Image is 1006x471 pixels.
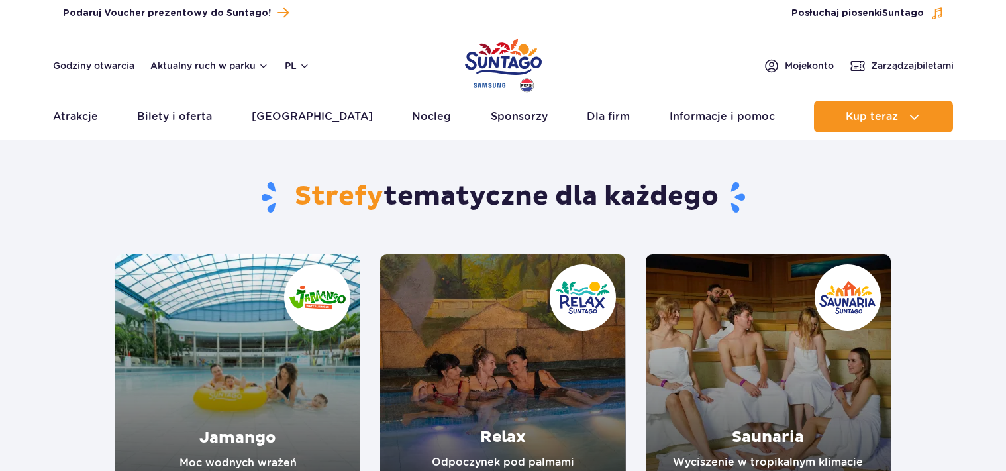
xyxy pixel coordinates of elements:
[53,101,98,132] a: Atrakcje
[785,59,834,72] span: Moje konto
[63,4,289,22] a: Podaruj Voucher prezentowy do Suntago!
[285,59,310,72] button: pl
[465,33,542,94] a: Park of Poland
[882,9,924,18] span: Suntago
[491,101,548,132] a: Sponsorzy
[412,101,451,132] a: Nocleg
[53,59,134,72] a: Godziny otwarcia
[587,101,630,132] a: Dla firm
[791,7,944,20] button: Posłuchaj piosenkiSuntago
[850,58,954,74] a: Zarządzajbiletami
[846,111,898,123] span: Kup teraz
[115,180,891,215] h1: tematyczne dla każdego
[295,180,383,213] span: Strefy
[63,7,271,20] span: Podaruj Voucher prezentowy do Suntago!
[670,101,775,132] a: Informacje i pomoc
[791,7,924,20] span: Posłuchaj piosenki
[871,59,954,72] span: Zarządzaj biletami
[814,101,953,132] button: Kup teraz
[150,60,269,71] button: Aktualny ruch w parku
[764,58,834,74] a: Mojekonto
[252,101,373,132] a: [GEOGRAPHIC_DATA]
[137,101,212,132] a: Bilety i oferta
